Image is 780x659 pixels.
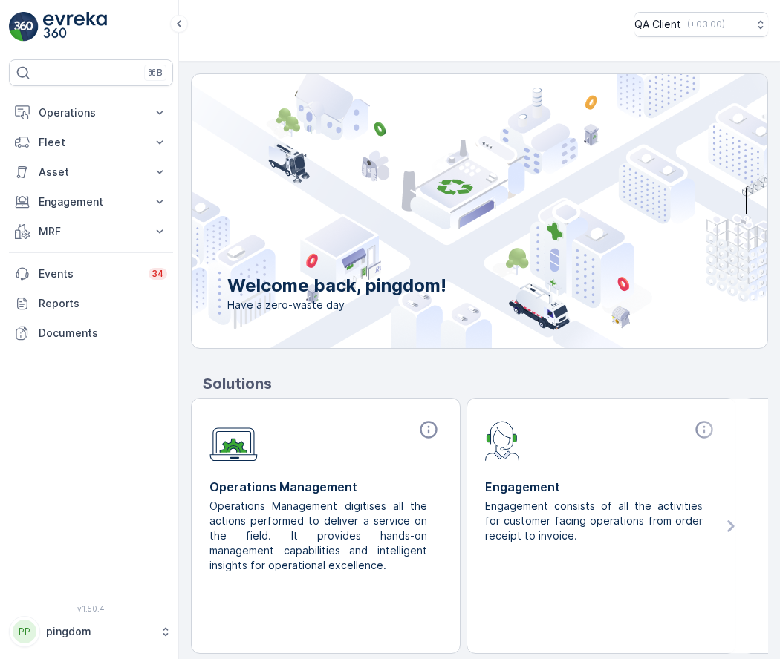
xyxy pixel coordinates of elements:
p: MRF [39,224,143,239]
button: Fleet [9,128,173,157]
p: pingdom [46,624,152,639]
button: Operations [9,98,173,128]
img: module-icon [209,419,258,462]
button: QA Client(+03:00) [634,12,768,37]
a: Reports [9,289,173,318]
img: module-icon [485,419,520,461]
p: ⌘B [148,67,163,79]
p: Engagement [39,194,143,209]
button: PPpingdom [9,616,173,647]
a: Documents [9,318,173,348]
p: Operations Management [209,478,442,496]
span: v 1.50.4 [9,604,173,613]
p: Events [39,266,140,281]
img: logo_light-DOdMpM7g.png [43,12,107,42]
p: Asset [39,165,143,180]
p: Reports [39,296,167,311]
p: Engagement [485,478,718,496]
p: Engagement consists of all the activities for customer facing operations from order receipt to in... [485,499,706,543]
p: Fleet [39,135,143,150]
p: Operations Management digitises all the actions performed to deliver a service on the field. It p... [209,499,430,573]
a: Events34 [9,259,173,289]
p: Solutions [203,373,768,395]
p: QA Client [634,17,681,32]
button: Asset [9,157,173,187]
p: Welcome back, pingdom! [227,274,446,298]
p: 34 [152,268,164,280]
p: Operations [39,105,143,120]
button: MRF [9,217,173,246]
span: Have a zero-waste day [227,298,446,312]
img: logo [9,12,39,42]
div: PP [13,620,36,643]
p: Documents [39,326,167,341]
button: Engagement [9,187,173,217]
p: ( +03:00 ) [687,19,725,30]
img: city illustration [125,74,767,348]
